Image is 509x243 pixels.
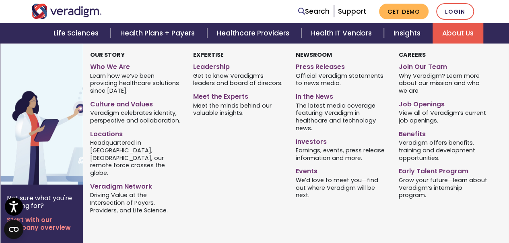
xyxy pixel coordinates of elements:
[296,101,387,132] span: The latest media coverage featuring Veradigm in healthcare and technology news.
[207,23,301,44] a: Healthcare Providers
[296,89,387,101] a: In the News
[399,51,426,59] strong: Careers
[296,146,387,162] span: Earnings, events, press release information and more.
[193,71,284,87] span: Get to know Veradigm’s leaders and board of direcors.
[0,44,130,185] img: Vector image of Veradigm’s Story
[7,216,77,239] a: Start with our company overview
[111,23,207,44] a: Health Plans + Payers
[296,60,387,71] a: Press Releases
[296,71,387,87] span: Official Veradigm statements to news media.
[90,139,181,177] span: Headquartered in [GEOGRAPHIC_DATA], [GEOGRAPHIC_DATA], our remote force crosses the globe.
[193,89,284,101] a: Meet the Experts
[193,101,284,117] span: Meet the minds behind our valuable insights.
[433,23,483,44] a: About Us
[90,60,181,71] a: Who We Are
[193,60,284,71] a: Leadership
[90,127,181,139] a: Locations
[384,23,433,44] a: Insights
[296,135,387,146] a: Investors
[296,176,387,199] span: We’d love to meet you—find out where Veradigm will be next.
[399,97,490,109] a: Job Openings
[379,4,429,19] a: Get Demo
[436,3,474,20] a: Login
[31,4,102,19] img: Veradigm logo
[301,23,384,44] a: Health IT Vendors
[7,194,77,210] p: Not sure what you're looking for?
[298,6,330,17] a: Search
[90,109,181,125] span: Veradigm celebrates identity, perspective and collaboration.
[399,71,490,95] span: Why Veradigm? Learn more about our mission and who we are.
[90,51,125,59] strong: Our Story
[90,191,181,214] span: Driving Value at the Intersection of Payers, Providers, and Life Science.
[399,109,490,125] span: View all of Veradigm’s current job openings.
[193,51,224,59] strong: Expertise
[90,179,181,191] a: Veradigm Network
[399,176,490,199] span: Grow your future—learn about Veradigm’s internship program.
[399,127,490,139] a: Benefits
[296,164,387,176] a: Events
[338,6,366,16] a: Support
[399,139,490,162] span: Veradigm offers benefits, training and development opportunities.
[44,23,111,44] a: Life Sciences
[90,97,181,109] a: Culture and Values
[90,71,181,95] span: Learn how we’ve been providing healthcare solutions since [DATE].
[399,60,490,71] a: Join Our Team
[4,220,23,239] button: Open CMP widget
[399,164,490,176] a: Early Talent Program
[296,51,332,59] strong: Newsroom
